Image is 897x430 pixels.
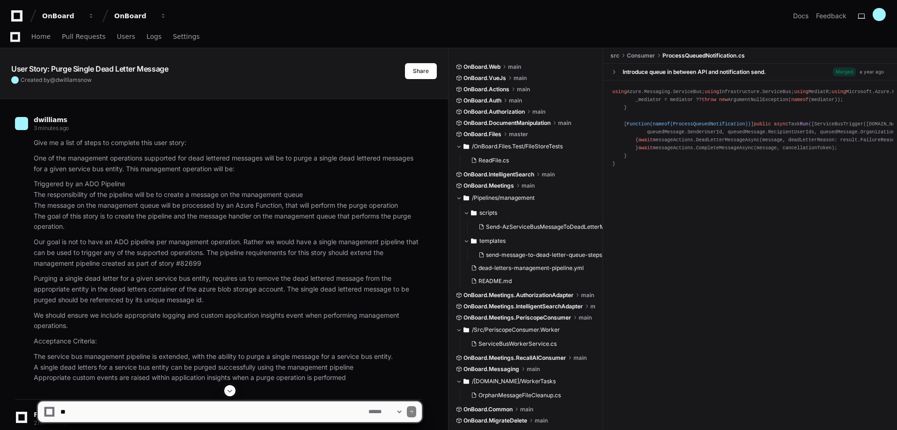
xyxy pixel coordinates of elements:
[456,374,596,389] button: /[DOMAIN_NAME]/WorkerTasks
[463,205,603,220] button: scripts
[114,11,154,21] div: OnBoard
[34,336,422,347] p: Acceptance Criteria:
[463,97,501,104] span: OnBoard.Auth
[527,365,540,373] span: main
[42,11,82,21] div: OnBoard
[463,171,534,178] span: OnBoard.IntelligentSearch
[478,264,584,272] span: dead-letters-management-pipeline.yml
[467,337,590,350] button: ServiceBusWorkerService.cs
[610,52,619,59] span: src
[774,121,788,127] span: async
[34,153,422,175] p: One of the management operations supported for dead lettered messages will be to purge a single d...
[486,251,613,259] span: send-message-to-dead-letter-queue-steps.yml
[508,63,521,71] span: main
[463,324,469,335] svg: Directory
[38,7,98,24] button: OnBoard
[475,248,605,262] button: send-message-to-dead-letter-queue-steps.yml
[173,26,199,48] a: Settings
[662,52,745,59] span: ProcessQueuedNotification.cs
[478,277,512,285] span: README.md
[467,275,598,288] button: README.md
[463,314,571,321] span: OnBoard.Meetings.PeriscopeConsumer
[478,340,557,348] span: ServiceBusWorkerService.cs
[702,97,716,102] span: throw
[463,74,506,82] span: OnBoard.VueJs
[463,119,551,127] span: OnBoard.DocumentManipulation
[463,376,469,387] svg: Directory
[56,76,81,83] span: dwilliams
[472,378,556,385] span: /[DOMAIN_NAME]/WorkerTasks
[472,326,560,334] span: /Src/PeriscopeConsumer.Worker
[579,314,592,321] span: main
[463,192,469,204] svg: Directory
[463,182,514,189] span: OnBoard.Meetings
[573,354,587,362] span: main
[478,157,509,164] span: ReadFile.cs
[638,145,653,151] span: await
[405,63,437,79] button: Share
[475,220,605,233] button: Send-AzServiceBusMessageToDeadLetterManagementQueue.ps1
[147,34,162,39] span: Logs
[50,76,56,83] span: @
[467,262,598,275] button: dead-letters-management-pipeline.yml
[509,131,528,138] span: master
[34,138,422,148] p: Give me a list of steps to complete this user story:
[627,121,751,127] span: Function(nameof(ProcessQueuedNotification))
[791,97,809,102] span: nameof
[463,86,509,93] span: OnBoard.Actions
[590,303,596,310] span: main
[34,273,422,305] p: Purging a single dead letter for a given service bus entity, requires us to remove the dead lette...
[463,233,603,248] button: templates
[463,108,525,116] span: OnBoard.Authorization
[471,235,477,247] svg: Directory
[719,97,728,102] span: new
[31,34,51,39] span: Home
[532,108,545,116] span: main
[793,11,809,21] a: Docs
[463,354,566,362] span: OnBoard.Meetings.RecallAIConsumer
[34,124,69,131] span: 3 minutes ago
[472,143,563,150] span: /OnBoard.Files.Test/FileStoreTests
[173,34,199,39] span: Settings
[831,89,846,95] span: using
[463,303,583,310] span: OnBoard.Meetings.IntelligentSearchAdapter
[509,97,522,104] span: main
[479,209,497,217] span: scripts
[463,63,500,71] span: OnBoard.Web
[456,139,596,154] button: /OnBoard.Files.Test/FileStoreTests
[463,365,519,373] span: OnBoard.Messaging
[34,237,422,269] p: Our goal is not to have an ADO pipeline per management operation. Rather we would have a single m...
[467,154,590,167] button: ReadFile.cs
[542,171,555,178] span: main
[31,26,51,48] a: Home
[623,68,766,76] div: Introduce queue in between API and notification send.
[11,64,168,73] app-text-character-animate: User Story: Purge Single Dead Letter Message
[463,131,501,138] span: OnBoard.Files
[754,121,771,127] span: public
[110,7,170,24] button: OnBoard
[463,292,573,299] span: OnBoard.Meetings.AuthorizationAdapter
[514,74,527,82] span: main
[612,89,627,95] span: using
[638,137,653,143] span: await
[147,26,162,48] a: Logs
[479,237,506,245] span: templates
[34,116,67,124] span: dwilliams
[456,322,596,337] button: /Src/PeriscopeConsumer.Worker
[62,26,105,48] a: Pull Requests
[833,67,856,76] span: Merged
[34,310,422,332] p: We should ensure we include appropriate logging and custom application insights event when perfor...
[816,11,846,21] button: Feedback
[517,86,530,93] span: main
[627,52,655,59] span: Consumer
[705,89,719,95] span: using
[62,34,105,39] span: Pull Requests
[472,194,535,202] span: /Pipelines/management
[117,34,135,39] span: Users
[860,68,884,75] div: a year ago
[486,223,662,231] span: Send-AzServiceBusMessageToDeadLetterManagementQueue.ps1
[81,76,92,83] span: now
[522,182,535,189] span: main
[612,88,888,168] div: Azure.Messaging.ServiceBus; Infrastructure.ServiceBus; MediatR; Microsoft.Azure.Functions.Worker;...
[463,141,469,152] svg: Directory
